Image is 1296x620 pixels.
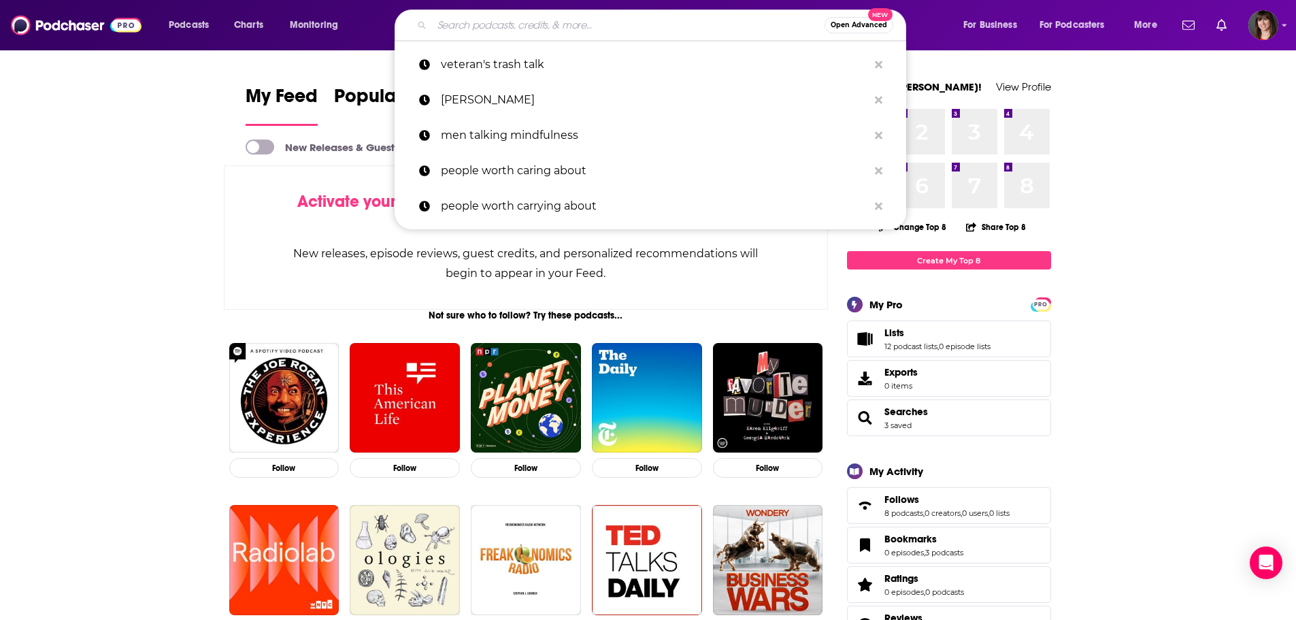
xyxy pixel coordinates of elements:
[884,366,918,378] span: Exports
[229,343,339,453] img: The Joe Rogan Experience
[395,189,906,224] a: people worth carrying about
[246,84,318,116] span: My Feed
[471,458,581,478] button: Follow
[395,118,906,153] a: men talking mindfulness
[441,189,868,224] p: people worth carrying about
[847,399,1051,436] span: Searches
[1125,14,1174,36] button: open menu
[825,17,893,33] button: Open AdvancedNew
[925,548,963,557] a: 3 podcasts
[988,508,989,518] span: ,
[1211,14,1232,37] a: Show notifications dropdown
[989,508,1010,518] a: 0 lists
[884,572,918,585] span: Ratings
[871,218,955,235] button: Change Top 8
[713,458,823,478] button: Follow
[11,12,142,38] img: Podchaser - Follow, Share and Rate Podcasts
[334,84,450,116] span: Popular Feed
[229,505,339,615] img: Radiolab
[408,10,919,41] div: Search podcasts, credits, & more...
[884,533,937,545] span: Bookmarks
[246,84,318,126] a: My Feed
[713,505,823,615] img: Business Wars
[1031,14,1125,36] button: open menu
[592,458,702,478] button: Follow
[847,360,1051,397] a: Exports
[884,327,991,339] a: Lists
[1033,299,1049,310] span: PRO
[441,47,868,82] p: veteran's trash talk
[1248,10,1278,40] button: Show profile menu
[432,14,825,36] input: Search podcasts, credits, & more...
[884,533,963,545] a: Bookmarks
[847,527,1051,564] span: Bookmarks
[1033,299,1049,309] a: PRO
[923,508,925,518] span: ,
[884,381,918,391] span: 0 items
[1177,14,1200,37] a: Show notifications dropdown
[884,421,912,430] a: 3 saved
[868,8,893,21] span: New
[869,298,903,311] div: My Pro
[884,548,924,557] a: 0 episodes
[965,214,1027,240] button: Share Top 8
[225,14,271,36] a: Charts
[350,343,460,453] img: This American Life
[925,508,961,518] a: 0 creators
[852,369,879,388] span: Exports
[471,505,581,615] img: Freakonomics Radio
[884,406,928,418] a: Searches
[852,408,879,427] a: Searches
[350,505,460,615] img: Ologies with Alie Ward
[441,153,868,189] p: people worth caring about
[852,496,879,515] a: Follows
[592,505,702,615] img: TED Talks Daily
[954,14,1034,36] button: open menu
[847,321,1051,357] span: Lists
[924,548,925,557] span: ,
[996,80,1051,93] a: View Profile
[852,536,879,555] a: Bookmarks
[961,508,962,518] span: ,
[884,327,904,339] span: Lists
[224,310,829,321] div: Not sure who to follow? Try these podcasts...
[441,118,868,153] p: men talking mindfulness
[937,342,939,351] span: ,
[395,153,906,189] a: people worth caring about
[939,342,991,351] a: 0 episode lists
[1248,10,1278,40] img: User Profile
[592,343,702,453] img: The Daily
[847,80,982,93] a: Welcome [PERSON_NAME]!
[847,251,1051,270] a: Create My Top 8
[884,342,937,351] a: 12 podcast lists
[290,16,338,35] span: Monitoring
[924,587,925,597] span: ,
[229,458,339,478] button: Follow
[713,343,823,453] img: My Favorite Murder with Karen Kilgariff and Georgia Hardstark
[852,329,879,348] a: Lists
[297,191,437,212] span: Activate your Feed
[395,47,906,82] a: veteran's trash talk
[884,493,1010,506] a: Follows
[1250,546,1282,579] div: Open Intercom Messenger
[962,508,988,518] a: 0 users
[471,343,581,453] img: Planet Money
[293,244,760,283] div: New releases, episode reviews, guest credits, and personalized recommendations will begin to appe...
[169,16,209,35] span: Podcasts
[280,14,356,36] button: open menu
[869,465,923,478] div: My Activity
[159,14,227,36] button: open menu
[334,84,450,126] a: Popular Feed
